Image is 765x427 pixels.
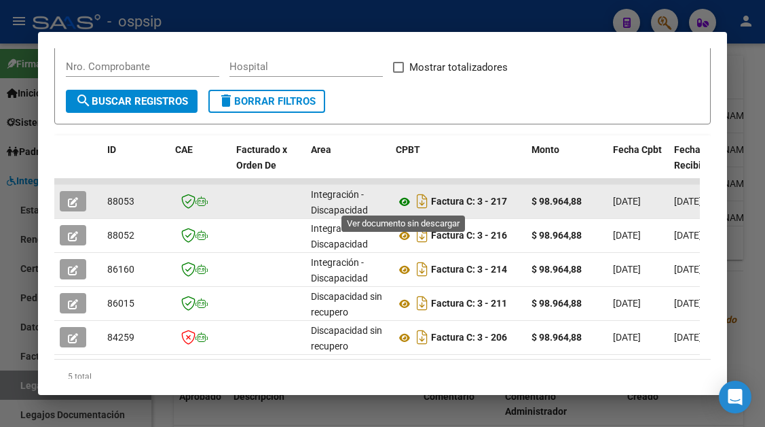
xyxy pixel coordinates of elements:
span: [DATE] [613,332,641,343]
span: Discapacidad sin recupero [311,291,382,318]
datatable-header-cell: Fecha Cpbt [608,135,669,195]
span: [DATE] [674,332,702,343]
i: Descargar documento [413,292,431,314]
span: [DATE] [674,230,702,241]
datatable-header-cell: Facturado x Orden De [231,135,305,195]
span: Integración - Discapacidad [311,257,368,284]
mat-icon: delete [218,92,234,109]
span: [DATE] [613,196,641,207]
span: Fecha Cpbt [613,144,662,155]
span: 84259 [107,332,134,343]
i: Descargar documento [413,258,431,280]
datatable-header-cell: ID [102,135,170,195]
strong: $ 98.964,88 [531,332,582,343]
span: [DATE] [674,196,702,207]
strong: $ 98.964,88 [531,196,582,207]
span: 88052 [107,230,134,241]
strong: Factura C: 3 - 216 [431,230,507,241]
span: 86015 [107,298,134,309]
datatable-header-cell: Fecha Recibido [669,135,730,195]
mat-icon: search [75,92,92,109]
div: Open Intercom Messenger [719,381,751,413]
div: 5 total [54,360,710,394]
span: Mostrar totalizadores [409,59,508,75]
span: 88053 [107,196,134,207]
span: CPBT [396,144,420,155]
span: [DATE] [674,298,702,309]
button: Borrar Filtros [208,90,325,113]
span: Discapacidad sin recupero [311,325,382,352]
strong: Factura C: 3 - 206 [431,332,507,343]
strong: Factura C: 3 - 214 [431,264,507,275]
datatable-header-cell: Area [305,135,390,195]
span: [DATE] [613,298,641,309]
span: Buscar Registros [75,95,188,107]
button: Buscar Registros [66,90,198,113]
datatable-header-cell: CPBT [390,135,526,195]
i: Descargar documento [413,190,431,212]
span: Fecha Recibido [674,144,712,171]
span: Integración - Discapacidad [311,223,368,250]
span: Facturado x Orden De [236,144,287,171]
span: [DATE] [674,264,702,275]
span: 86160 [107,264,134,275]
i: Descargar documento [413,326,431,348]
span: [DATE] [613,264,641,275]
strong: Factura C: 3 - 211 [431,298,507,309]
span: [DATE] [613,230,641,241]
span: Integración - Discapacidad [311,189,368,216]
strong: Factura C: 3 - 217 [431,197,507,207]
strong: $ 98.964,88 [531,298,582,309]
datatable-header-cell: CAE [170,135,231,195]
span: Area [311,144,331,155]
i: Descargar documento [413,224,431,246]
strong: $ 98.964,88 [531,230,582,241]
span: Borrar Filtros [218,95,316,107]
span: Monto [531,144,559,155]
strong: $ 98.964,88 [531,264,582,275]
datatable-header-cell: Monto [526,135,608,195]
span: ID [107,144,116,155]
span: CAE [175,144,193,155]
